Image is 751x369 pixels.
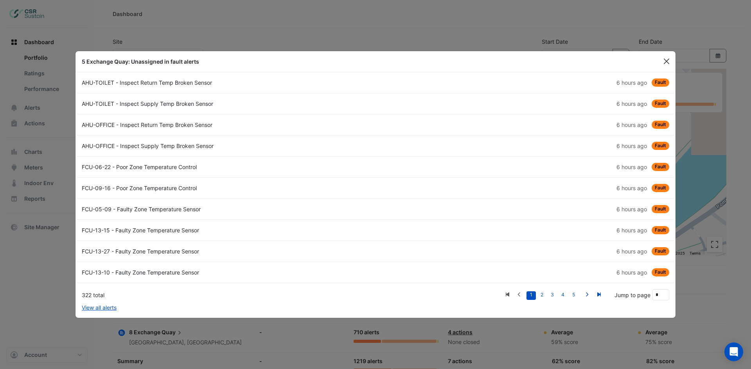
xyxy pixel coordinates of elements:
div: FCU-13-27 - Faulty Zone Temperature Sensor [77,247,375,255]
b: 5 Exchange Quay: Unassigned in fault alerts [82,58,199,65]
div: FCU-05-09 - Faulty Zone Temperature Sensor [77,205,375,213]
div: AHU-TOILET - Inspect Supply Temp Broken Sensor [77,100,375,108]
span: Mon 29-Sep-2025 09:00 BST [616,79,647,86]
span: Mon 29-Sep-2025 08:45 BST [616,185,647,191]
a: 3 [548,291,557,300]
a: View all alerts [82,303,117,312]
span: Fault [652,100,669,108]
span: Fault [652,226,669,234]
span: Mon 29-Sep-2025 08:45 BST [616,269,647,276]
span: Fault [652,205,669,213]
span: Fault [652,247,669,255]
div: AHU-OFFICE - Inspect Return Temp Broken Sensor [77,121,375,129]
span: Mon 29-Sep-2025 08:45 BST [616,206,647,212]
span: Fault [652,121,669,129]
div: 322 total [82,291,501,299]
label: Jump to page [614,291,650,299]
span: Fault [652,163,669,171]
span: Fault [652,78,669,87]
a: 4 [558,291,568,300]
a: 1 [526,291,536,300]
span: Mon 29-Sep-2025 09:00 BST [616,100,647,107]
div: FCU-13-10 - Faulty Zone Temperature Sensor [77,268,375,276]
span: Fault [652,184,669,192]
div: FCU-06-22 - Poor Zone Temperature Control [77,163,375,171]
a: Next [581,290,593,300]
span: Mon 29-Sep-2025 08:45 BST [616,227,647,234]
span: Mon 29-Sep-2025 09:00 BST [616,121,647,128]
div: AHU-OFFICE - Inspect Supply Temp Broken Sensor [77,142,375,150]
a: 2 [537,291,546,300]
div: FCU-13-15 - Faulty Zone Temperature Sensor [77,226,375,234]
div: AHU-TOILET - Inspect Return Temp Broken Sensor [77,78,375,87]
span: Mon 29-Sep-2025 09:00 BST [616,164,647,170]
button: Close [661,55,672,67]
span: Mon 29-Sep-2025 09:00 BST [616,143,647,149]
span: Fault [652,142,669,150]
span: Mon 29-Sep-2025 08:45 BST [616,248,647,255]
a: Last [593,290,605,300]
div: FCU-09-16 - Poor Zone Temperature Control [77,184,375,192]
a: 5 [569,291,578,300]
span: Fault [652,268,669,276]
div: Open Intercom Messenger [724,342,743,361]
